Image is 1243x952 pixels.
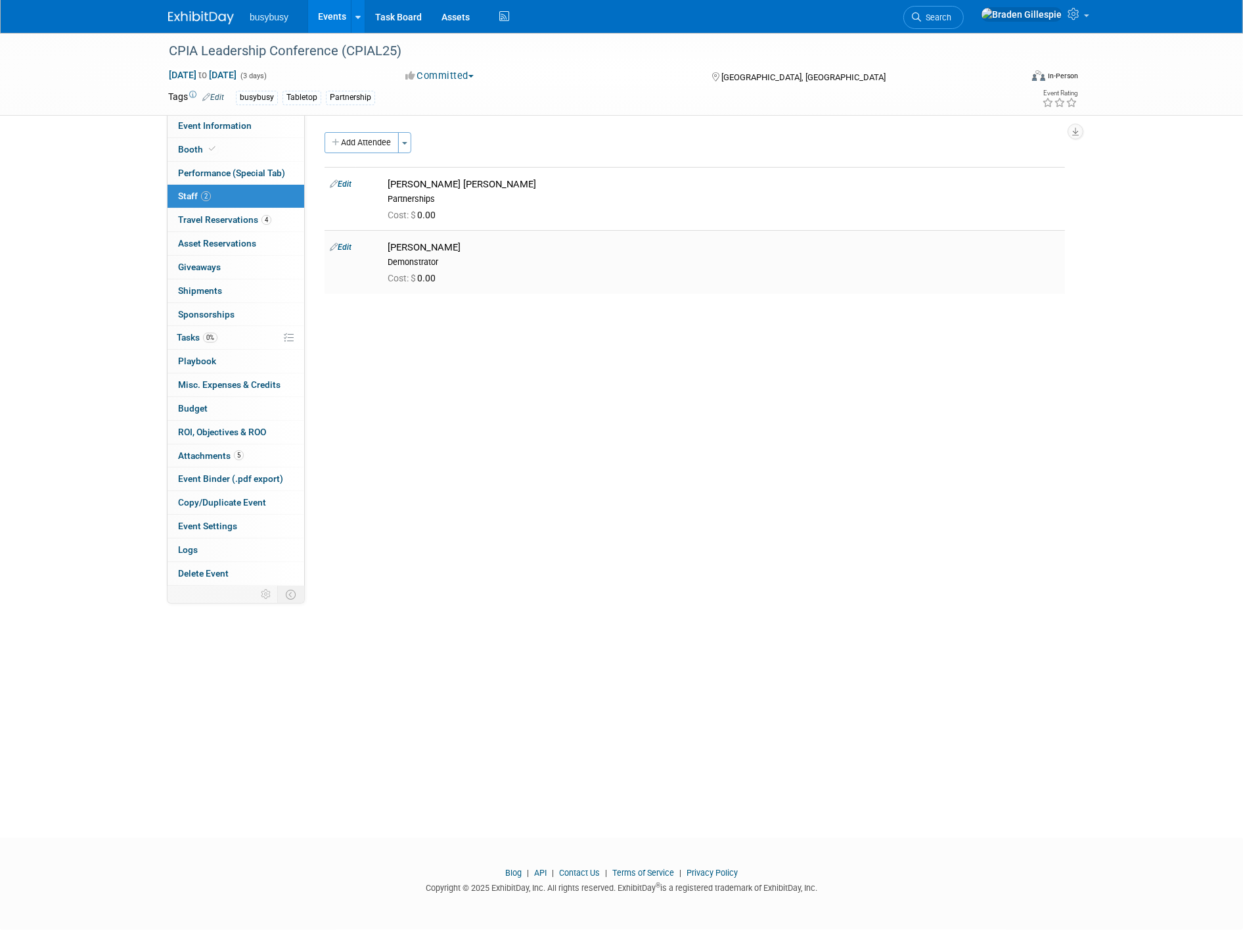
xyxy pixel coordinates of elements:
[168,208,304,231] a: Travel Reservations4
[168,11,234,24] img: ExhibitDay
[676,868,685,878] span: |
[178,144,218,155] span: Booth
[981,7,1062,22] img: Braden Gillespie
[168,69,237,81] span: [DATE] [DATE]
[239,72,267,80] span: (3 days)
[261,215,271,225] span: 4
[388,257,1060,268] div: Demonstrator
[656,882,660,889] sup: ®
[687,868,738,878] a: Privacy Policy
[168,515,304,538] a: Event Settings
[178,285,222,296] span: Shipments
[168,444,304,467] a: Attachments5
[168,421,304,444] a: ROI, Objectives & ROO
[178,168,285,178] span: Performance (Special Tab)
[1047,71,1078,81] div: In-Person
[388,194,1060,204] div: Partnerships
[178,214,271,225] span: Travel Reservations
[1032,70,1045,81] img: Format-Inperson.png
[178,191,211,201] span: Staff
[168,491,304,514] a: Copy/Duplicate Event
[1042,90,1077,97] div: Event Rating
[168,90,224,105] td: Tags
[168,562,304,585] a: Delete Event
[278,586,305,603] td: Toggle Event Tabs
[177,332,217,343] span: Tasks
[178,427,266,437] span: ROI, Objectives & ROO
[168,373,304,396] a: Misc. Expenses & Credits
[168,138,304,161] a: Booth
[330,179,351,189] a: Edit
[203,333,217,343] span: 0%
[178,309,235,320] span: Sponsorships
[178,356,216,366] span: Playbook
[168,303,304,326] a: Sponsorships
[178,450,244,461] span: Attachments
[903,6,964,29] a: Search
[559,868,600,878] a: Contact Us
[326,91,375,105] div: Partnership
[178,568,229,579] span: Delete Event
[178,120,252,131] span: Event Information
[168,185,304,208] a: Staff2
[388,210,417,220] span: Cost: $
[168,114,304,137] a: Event Information
[178,262,221,272] span: Giveaways
[168,538,304,561] a: Logs
[178,403,208,414] span: Budget
[401,69,479,83] button: Committed
[178,497,266,508] span: Copy/Duplicate Event
[178,544,198,555] span: Logs
[168,162,304,185] a: Performance (Special Tab)
[168,232,304,255] a: Asset Reservations
[612,868,674,878] a: Terms of Service
[209,145,215,153] i: Booth reservation complete
[168,467,304,490] a: Event Binder (.pdf export)
[943,68,1078,88] div: Event Format
[534,868,547,878] a: API
[524,868,532,878] span: |
[325,132,399,153] button: Add Attendee
[282,91,321,105] div: Tabletop
[721,72,886,82] span: [GEOGRAPHIC_DATA], [GEOGRAPHIC_DATA]
[330,243,351,252] a: Edit
[178,238,256,249] span: Asset Reservations
[164,39,1001,63] div: CPIA Leadership Conference (CPIAL25)
[505,868,522,878] a: Blog
[168,350,304,373] a: Playbook
[178,473,283,484] span: Event Binder (.pdf export)
[388,178,1060,191] div: [PERSON_NAME] [PERSON_NAME]
[201,191,211,201] span: 2
[388,210,441,220] span: 0.00
[168,326,304,349] a: Tasks0%
[388,273,441,283] span: 0.00
[168,279,304,302] a: Shipments
[388,273,417,283] span: Cost: $
[168,397,304,420] a: Budget
[602,868,610,878] span: |
[549,868,557,878] span: |
[255,586,278,603] td: Personalize Event Tab Strip
[196,70,209,80] span: to
[921,12,951,22] span: Search
[236,91,278,105] div: busybusy
[250,12,288,22] span: busybusy
[234,450,244,460] span: 5
[202,93,224,102] a: Edit
[178,379,281,390] span: Misc. Expenses & Credits
[178,521,237,531] span: Event Settings
[168,256,304,279] a: Giveaways
[388,241,1060,254] div: [PERSON_NAME]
